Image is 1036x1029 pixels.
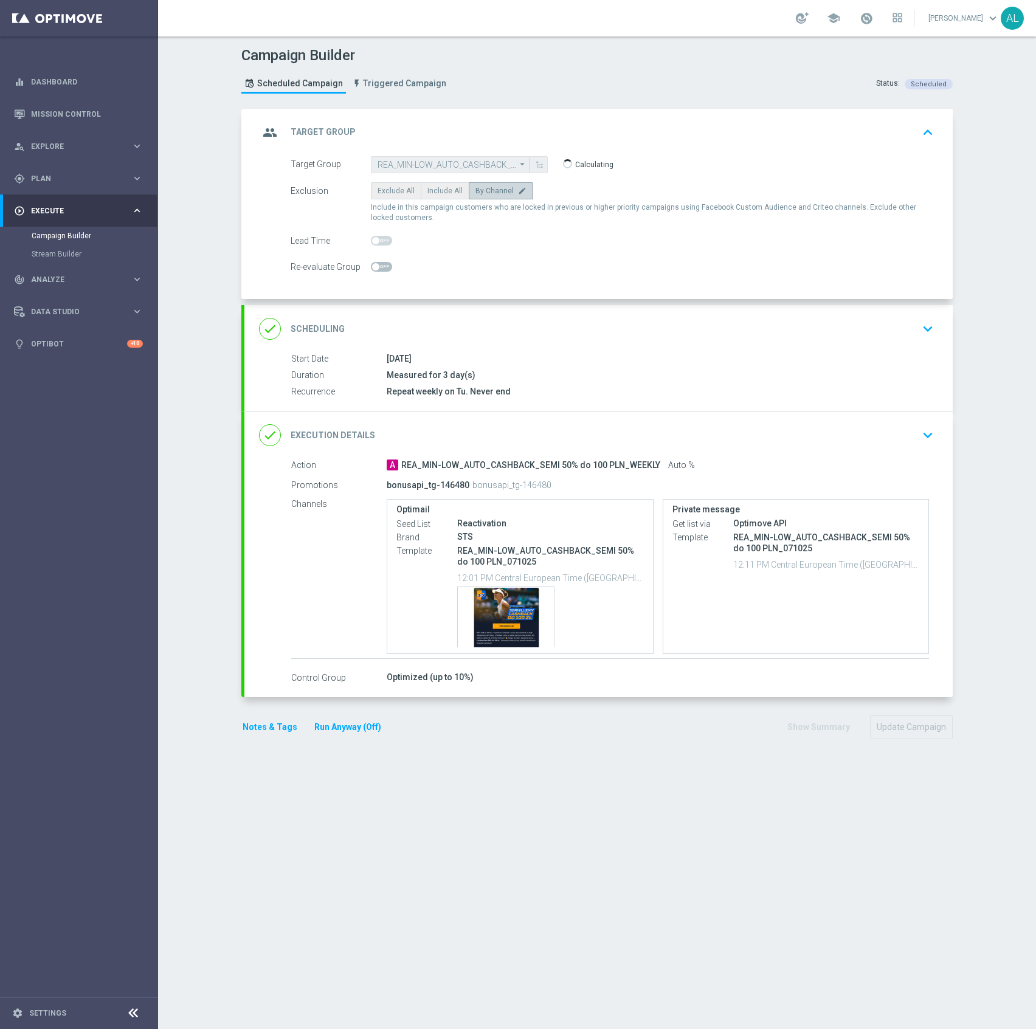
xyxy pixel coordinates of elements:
[870,715,953,739] button: Update Campaign
[457,572,644,584] p: 12:01 PM Central European Time ([GEOGRAPHIC_DATA]) (UTC +02:00)
[291,387,387,397] label: Recurrence
[291,430,375,441] h2: Execution Details
[927,9,1001,27] a: [PERSON_NAME]keyboard_arrow_down
[291,354,387,365] label: Start Date
[905,78,953,88] colored-tag: Scheduled
[259,122,281,143] i: group
[986,12,1000,25] span: keyboard_arrow_down
[349,74,449,94] a: Triggered Campaign
[13,275,143,284] button: track_changes Analyze keyboard_arrow_right
[14,274,25,285] i: track_changes
[291,156,371,173] div: Target Group
[31,66,143,98] a: Dashboard
[241,47,452,64] h1: Campaign Builder
[919,426,937,444] i: keyboard_arrow_down
[14,98,143,130] div: Mission Control
[13,307,143,317] button: Data Studio keyboard_arrow_right
[259,424,938,447] div: done Execution Details keyboard_arrow_down
[387,480,469,490] p: bonusapi_tg-146480
[917,121,938,144] button: keyboard_arrow_up
[14,173,25,184] i: gps_fixed
[313,720,382,735] button: Run Anyway (Off)
[733,559,920,571] p: 12:11 PM Central European Time ([GEOGRAPHIC_DATA]) (UTC +02:00)
[919,123,937,142] i: keyboard_arrow_up
[259,424,281,446] i: done
[371,202,934,223] span: Include in this campaign customers who are locked in previous or higher priority campaigns using ...
[387,459,398,470] span: A
[131,205,143,216] i: keyboard_arrow_right
[14,205,131,216] div: Execute
[457,531,644,543] div: STS
[387,369,929,381] div: Measured for 3 day(s)
[32,231,126,241] a: Campaign Builder
[259,318,281,340] i: done
[29,1010,66,1017] a: Settings
[131,306,143,317] i: keyboard_arrow_right
[876,78,900,89] div: Status:
[672,532,733,543] label: Template
[241,74,346,94] a: Scheduled Campaign
[733,532,920,554] p: REA_MIN-LOW_AUTO_CASHBACK_SEMI 50% do 100 PLN_071025
[371,156,530,173] input: REA_MIN-LOW_AUTO_CASHBACK_SEMI 50% do 100 PLN_WEEKLY
[32,245,157,263] div: Stream Builder
[733,518,920,530] div: Optimove API
[668,460,695,471] span: Auto %
[14,77,25,88] i: equalizer
[363,78,446,89] span: Triggered Campaign
[12,1008,23,1019] i: settings
[291,126,356,138] h2: Target Group
[14,306,131,317] div: Data Studio
[457,546,644,568] p: REA_MIN-LOW_AUTO_CASHBACK_SEMI 50% do 100 PLN_071025
[241,720,299,735] button: Notes & Tags
[13,142,143,151] button: person_search Explore keyboard_arrow_right
[13,109,143,119] button: Mission Control
[387,672,929,684] div: Optimized (up to 10%)
[32,249,126,259] a: Stream Builder
[387,353,929,365] div: [DATE]
[31,276,131,283] span: Analyze
[127,340,143,348] div: +10
[672,504,920,515] label: Private message
[1001,7,1024,30] div: AL
[911,80,947,88] span: Scheduled
[472,480,551,490] p: bonusapi_tg-146480
[259,121,938,144] div: group Target Group keyboard_arrow_up
[672,519,733,530] label: Get list via
[131,140,143,152] i: keyboard_arrow_right
[457,518,644,530] div: Reactivation
[14,328,143,360] div: Optibot
[401,460,660,471] span: REA_MIN-LOW_AUTO_CASHBACK_SEMI 50% do 100 PLN_WEEKLY
[291,258,371,275] div: Re-evaluate Group
[131,173,143,184] i: keyboard_arrow_right
[291,182,371,199] div: Exclusion
[13,206,143,216] button: play_circle_outline Execute keyboard_arrow_right
[14,66,143,98] div: Dashboard
[32,227,157,245] div: Campaign Builder
[31,98,143,130] a: Mission Control
[291,480,387,490] label: Promotions
[827,12,840,25] span: school
[13,339,143,349] button: lightbulb Optibot +10
[257,78,343,89] span: Scheduled Campaign
[291,673,387,684] label: Control Group
[13,77,143,87] button: equalizer Dashboard
[291,323,345,335] h2: Scheduling
[14,339,25,349] i: lightbulb
[396,504,644,515] label: Optimail
[31,308,131,315] span: Data Studio
[14,205,25,216] i: play_circle_outline
[13,174,143,184] button: gps_fixed Plan keyboard_arrow_right
[291,499,387,510] label: Channels
[31,175,131,182] span: Plan
[131,274,143,285] i: keyboard_arrow_right
[291,232,371,249] div: Lead Time
[14,274,131,285] div: Analyze
[14,141,131,152] div: Explore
